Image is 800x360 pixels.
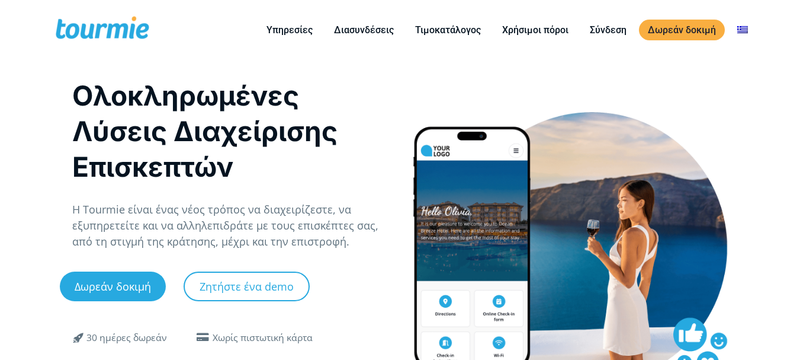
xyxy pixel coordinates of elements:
[65,330,94,345] span: 
[60,272,166,301] a: Δωρεάν δοκιμή
[72,78,388,184] h1: Ολοκληρωμένες Λύσεις Διαχείρισης Επισκεπτών
[325,23,403,37] a: Διασυνδέσεις
[406,23,490,37] a: Τιμοκατάλογος
[194,333,213,342] span: 
[184,272,310,301] a: Ζητήστε ένα demo
[86,331,167,345] div: 30 ημέρες δωρεάν
[258,23,322,37] a: Υπηρεσίες
[493,23,577,37] a: Χρήσιμοι πόροι
[72,202,388,250] p: Η Tourmie είναι ένας νέος τρόπος να διαχειρίζεστε, να εξυπηρετείτε και να αλληλεπιδράτε με τους ε...
[581,23,635,37] a: Σύνδεση
[213,331,313,345] div: Χωρίς πιστωτική κάρτα
[639,20,725,40] a: Δωρεάν δοκιμή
